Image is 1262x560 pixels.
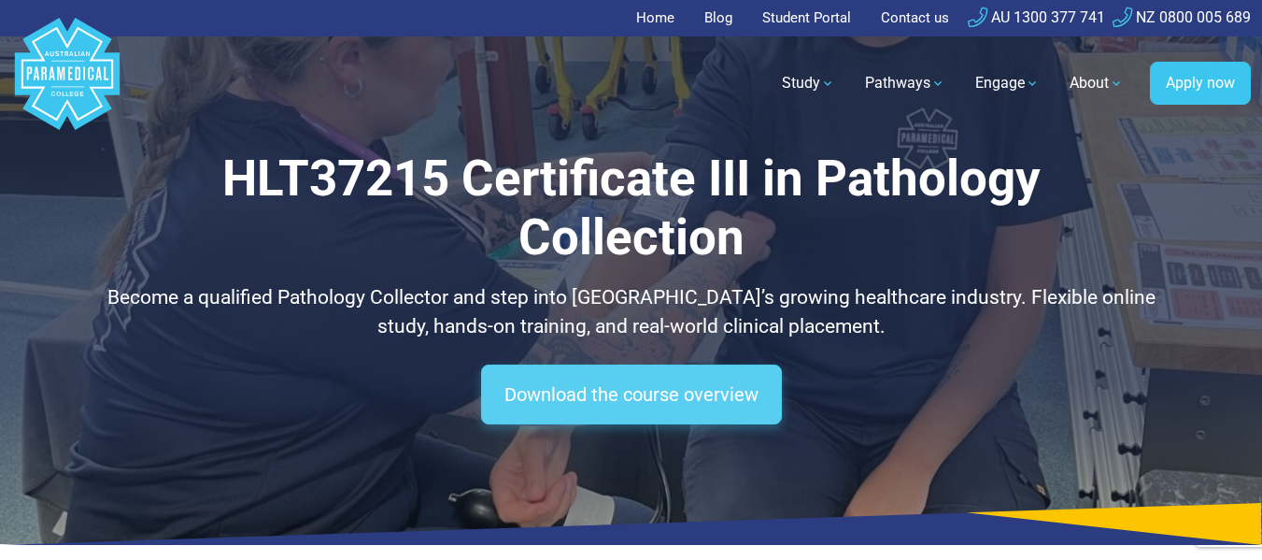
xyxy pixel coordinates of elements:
a: Pathways [854,57,957,109]
a: AU 1300 377 741 [968,8,1105,26]
a: Apply now [1150,62,1251,105]
a: Download the course overview [481,365,782,424]
a: About [1058,57,1135,109]
p: Become a qualified Pathology Collector and step into [GEOGRAPHIC_DATA]’s growing healthcare indus... [105,283,1158,342]
a: Study [771,57,846,109]
a: Engage [964,57,1051,109]
h1: HLT37215 Certificate III in Pathology Collection [105,150,1158,268]
a: NZ 0800 005 689 [1113,8,1251,26]
a: Australian Paramedical College [11,36,123,131]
